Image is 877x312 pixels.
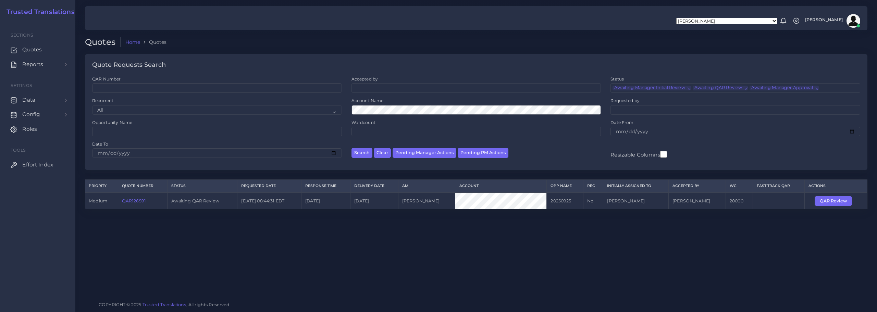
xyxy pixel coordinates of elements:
td: [PERSON_NAME] [398,192,455,209]
button: Pending PM Actions [458,148,508,158]
span: Roles [22,125,37,133]
label: Recurrent [92,98,113,103]
h4: Quote Requests Search [92,61,166,69]
span: Effort Index [22,161,53,169]
td: Awaiting QAR Review [168,192,237,209]
a: Config [5,107,70,122]
span: medium [89,198,107,203]
li: Quotes [140,39,166,46]
th: Initially Assigned to [603,180,669,192]
th: Requested Date [237,180,301,192]
th: Opp Name [547,180,583,192]
a: Trusted Translations [143,302,186,307]
label: Date To [92,141,108,147]
th: Quote Number [118,180,167,192]
a: Reports [5,57,70,72]
a: QAR Review [815,198,857,203]
td: [PERSON_NAME] [603,192,669,209]
label: Wordcount [351,120,375,125]
span: Quotes [22,46,42,53]
li: Awaiting Manager Approval [750,86,818,90]
th: Fast Track QAR [753,180,804,192]
span: [PERSON_NAME] [805,18,843,22]
a: Data [5,93,70,107]
a: Effort Index [5,158,70,172]
li: Awaiting Manager Initial Review [613,86,691,90]
td: [DATE] 08:44:31 EDT [237,192,301,209]
a: Home [125,39,140,46]
td: 20250925 [547,192,583,209]
th: Response Time [301,180,350,192]
input: Resizable Columns [660,150,667,159]
th: REC [583,180,603,192]
th: WC [726,180,753,192]
th: Account [455,180,547,192]
label: QAR Number [92,76,121,82]
button: Search [351,148,372,158]
th: Accepted by [669,180,726,192]
th: Priority [85,180,118,192]
label: Account Name [351,98,384,103]
a: Roles [5,122,70,136]
button: Pending Manager Actions [393,148,456,158]
label: Accepted by [351,76,378,82]
span: Reports [22,61,43,68]
a: QAR126591 [122,198,146,203]
h2: Quotes [85,37,121,47]
span: , All rights Reserved [186,301,230,308]
span: Settings [11,83,32,88]
td: [DATE] [301,192,350,209]
th: Delivery Date [350,180,398,192]
th: Status [168,180,237,192]
label: Requested by [610,98,640,103]
label: Resizable Columns [610,150,667,159]
span: Config [22,111,40,118]
span: Tools [11,148,26,153]
li: Awaiting QAR Review [693,86,748,90]
span: Sections [11,33,33,38]
img: avatar [847,14,860,28]
button: Clear [374,148,391,158]
label: Status [610,76,624,82]
th: Actions [804,180,867,192]
td: 20000 [726,192,753,209]
label: Date From [610,120,633,125]
td: [DATE] [350,192,398,209]
span: Data [22,96,35,104]
span: COPYRIGHT © 2025 [99,301,230,308]
td: No [583,192,603,209]
a: Trusted Translations [2,8,75,16]
button: QAR Review [815,196,852,206]
a: [PERSON_NAME]avatar [802,14,863,28]
th: AM [398,180,455,192]
a: Quotes [5,42,70,57]
label: Opportunity Name [92,120,132,125]
td: [PERSON_NAME] [669,192,726,209]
